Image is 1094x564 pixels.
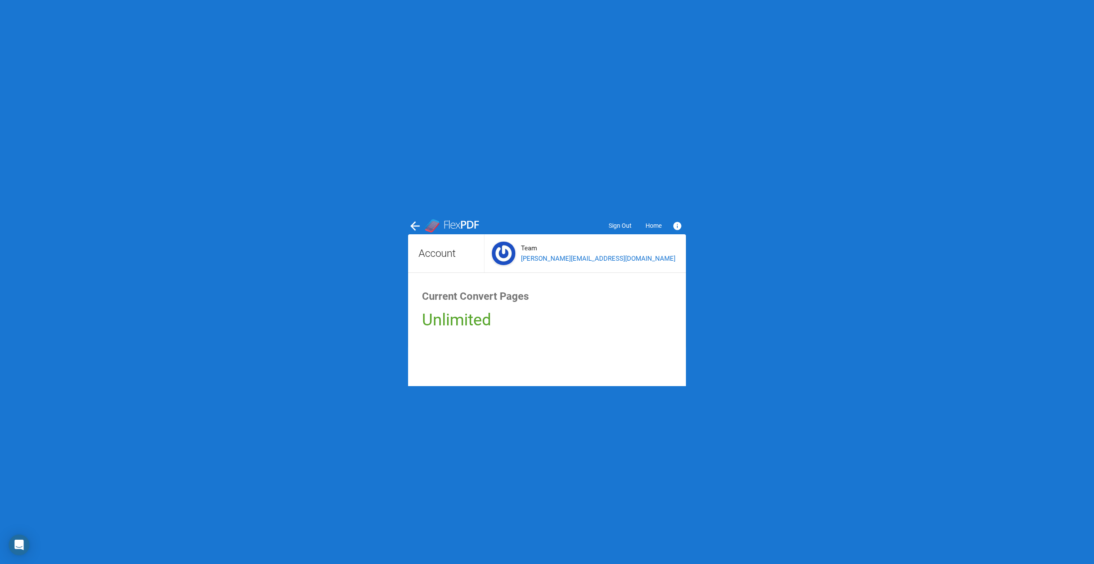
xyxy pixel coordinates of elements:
button: Sign Out [602,218,639,233]
span: Sign Out [609,222,632,229]
h2: Account [408,242,484,265]
h3: Current Convert Pages [422,287,672,306]
div: Team [521,243,676,253]
button: Home [639,218,669,233]
div: Open Intercom Messenger [9,534,30,555]
div: [PERSON_NAME][EMAIL_ADDRESS][DOMAIN_NAME] [521,253,676,264]
mat-icon: arrow_back [408,219,422,233]
span: Home [646,222,662,229]
div: Unlimited [422,306,672,334]
img: 6b7374a9aff8a2b82f43f0ff59424bc0 [492,242,515,265]
mat-icon: info [672,221,682,231]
